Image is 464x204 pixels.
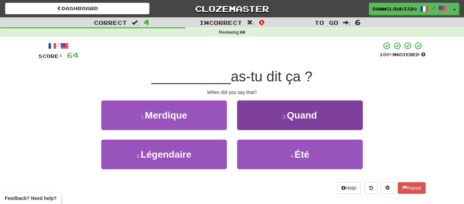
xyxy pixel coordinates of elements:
button: 4.Été [237,140,363,169]
span: Été [295,149,309,160]
span: __________ [151,68,231,84]
span: 4 [144,18,149,26]
button: 2.Quand [237,100,363,130]
span: : [247,20,254,26]
a: Clozemaster [160,3,304,15]
button: Round history (alt+y) [364,182,377,194]
button: Report [398,182,426,194]
span: 6 [355,18,361,26]
span: : [343,20,351,26]
span: Score: [38,53,63,59]
span: Incorrect [199,19,242,26]
span: 0 [259,18,265,26]
span: Merdique [145,110,187,121]
small: 4 . [290,153,295,159]
small: 2 . [283,114,287,120]
small: 3 . [137,153,141,159]
span: DawnCloud3320 [373,6,417,12]
span: as-tu dit ça ? [231,68,313,84]
span: Open feedback widget [5,195,56,202]
div: Mastered [379,52,426,58]
button: 3.Légendaire [101,140,227,169]
button: Help! [337,182,361,194]
span: Quand [287,110,317,121]
span: 64 [67,51,78,59]
div: When did you say that? [38,89,426,96]
a: Dashboard [5,3,149,14]
strong: All [240,30,245,35]
span: : [132,20,139,26]
span: / [432,5,435,10]
a: DawnCloud3320 / [369,3,450,15]
span: Légendaire [141,149,191,160]
small: 1 . [141,114,145,120]
span: 100 % [379,52,393,57]
button: 1.Merdique [101,100,227,130]
span: To go [315,19,338,26]
span: Correct [94,19,127,26]
div: / [38,42,78,50]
